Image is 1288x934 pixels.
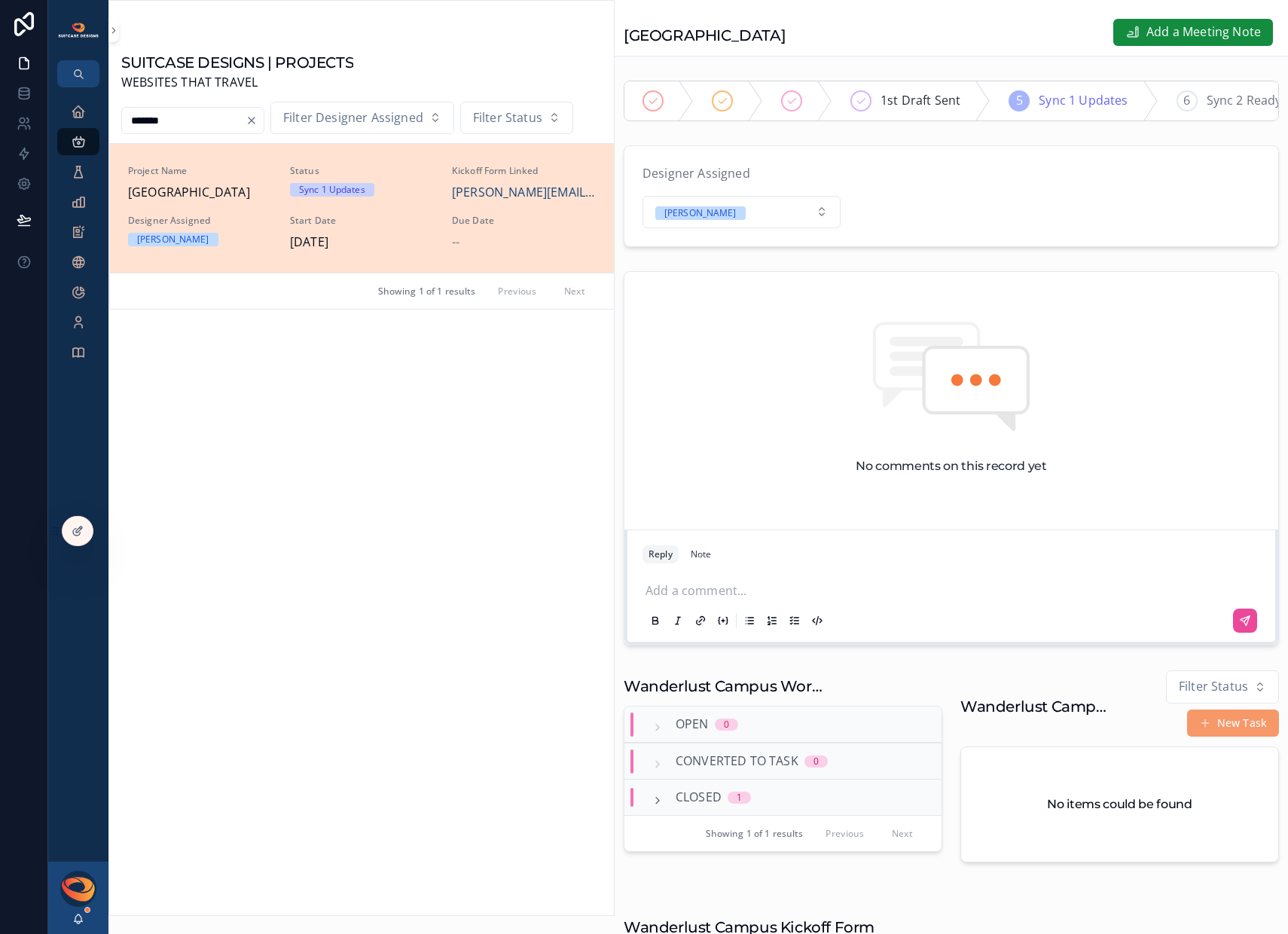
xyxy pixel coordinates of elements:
div: 0 [813,755,819,768]
span: Filter Status [473,108,542,128]
button: Select Button [460,102,573,135]
span: Showing 1 of 1 results [706,828,804,840]
img: App logo [57,22,99,38]
span: [GEOGRAPHIC_DATA] [128,183,272,203]
button: Select Button [1166,670,1279,704]
button: Add a Meeting Note [1113,19,1273,46]
span: Closed [676,788,722,807]
h1: [GEOGRAPHIC_DATA] [624,25,786,46]
span: Add a Meeting Note [1146,23,1261,42]
span: Converted to Task [676,752,798,771]
h2: No items could be found [1047,795,1192,813]
h1: Wanderlust Campus Tasks [960,696,1108,717]
button: New Task [1187,710,1279,737]
span: Sync 1 Updates [1039,91,1128,111]
span: Open [676,715,709,734]
button: Select Button [270,102,454,135]
span: 6 [1183,91,1190,111]
span: Kickoff Form Linked [452,165,596,177]
span: Filter Status [1179,677,1248,697]
span: WEBSITES THAT TRAVEL [121,73,353,93]
div: [PERSON_NAME] [664,206,737,220]
div: 1 [737,792,742,804]
span: Sync 2 Ready [1207,91,1282,111]
div: 0 [724,719,729,731]
div: [PERSON_NAME] [137,233,209,246]
h2: No comments on this record yet [856,457,1046,475]
span: -- [452,233,459,252]
span: 1st Draft Sent [881,91,960,111]
span: Start Date [290,215,434,227]
button: Clear [246,114,264,127]
span: Project Name [128,165,272,177]
span: 5 [1016,91,1023,111]
h1: Wanderlust Campus Work Requests [624,676,829,697]
span: Designer Assigned [642,165,750,182]
a: Project Name[GEOGRAPHIC_DATA]StatusSync 1 UpdatesKickoff Form Linked[PERSON_NAME][EMAIL_ADDRESS][... [110,144,614,273]
span: Due Date [452,215,596,227]
div: Sync 1 Updates [299,183,365,197]
button: Reply [642,545,679,563]
button: Note [685,545,717,563]
button: Select Button [642,196,841,229]
span: Status [290,165,434,177]
div: Note [691,548,711,560]
div: scrollable content [48,87,108,386]
span: Designer Assigned [128,215,272,227]
span: [DATE] [290,233,434,252]
h1: SUITCASE DESIGNS | PROJECTS [121,52,353,73]
span: Filter Designer Assigned [283,108,423,128]
span: Showing 1 of 1 results [378,285,476,298]
a: [PERSON_NAME][EMAIL_ADDRESS][DOMAIN_NAME] [452,183,596,203]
